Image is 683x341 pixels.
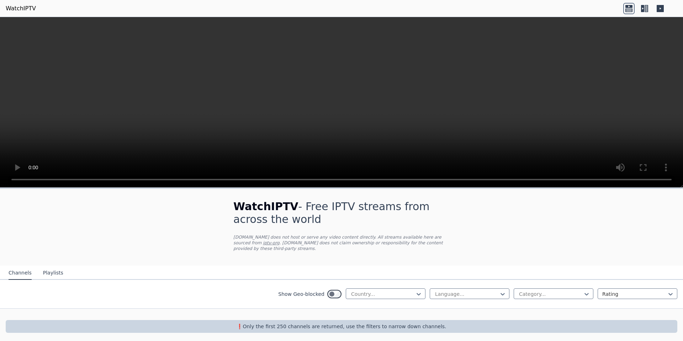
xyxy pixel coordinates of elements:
span: WatchIPTV [233,200,298,213]
p: [DOMAIN_NAME] does not host or serve any video content directly. All streams available here are s... [233,234,450,251]
button: Playlists [43,266,63,280]
a: WatchIPTV [6,4,36,13]
label: Show Geo-blocked [278,291,324,298]
a: iptv-org [263,240,280,245]
h1: - Free IPTV streams from across the world [233,200,450,226]
button: Channels [9,266,32,280]
p: ❗️Only the first 250 channels are returned, use the filters to narrow down channels. [9,323,674,330]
